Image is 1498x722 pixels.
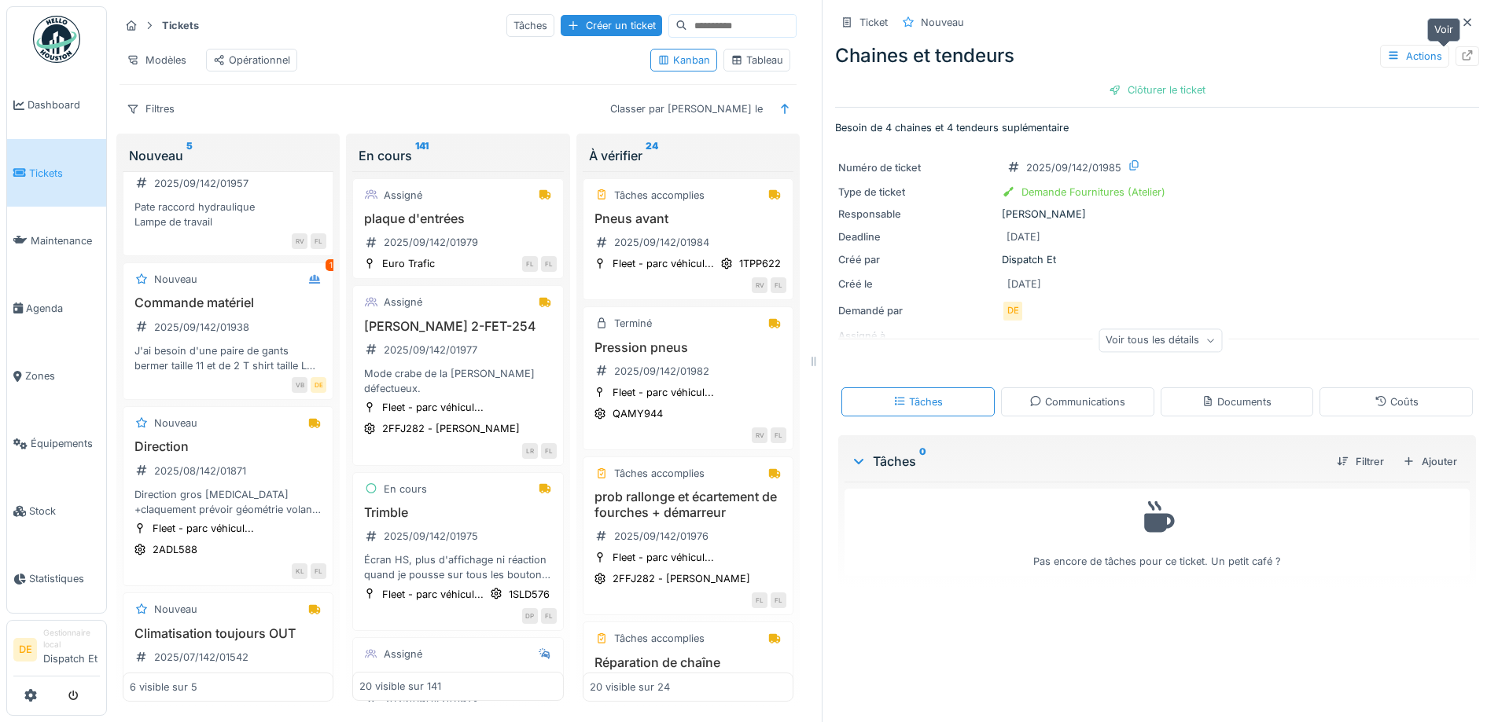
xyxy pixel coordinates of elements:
div: Assigné [384,647,422,662]
span: Équipements [31,436,100,451]
div: FL [771,427,786,443]
div: J'ai besoin d'une paire de gants bermer taille 11 et de 2 T shirt taille L Merci [130,343,326,373]
div: DP [522,608,538,624]
span: Stock [29,504,100,519]
div: 2FFJ282 - [PERSON_NAME] [382,421,520,436]
div: Écran HS, plus d'affichage ni réaction quand je pousse sur tous les boutons (on/off y compris) [359,552,556,582]
div: Nouveau [154,416,197,431]
div: 2025/09/142/01985 [1026,160,1121,175]
div: Responsable [838,207,996,222]
div: Assigné [384,188,422,203]
div: Filtres [120,97,182,120]
a: Équipements [7,410,106,478]
span: Statistiques [29,571,100,586]
div: FL [752,592,767,608]
div: Opérationnel [213,53,290,68]
div: Documents [1202,394,1272,409]
p: Besoin de 4 chaines et 4 tendeurs suplémentaire [835,120,1479,135]
div: Fleet - parc véhicul... [153,521,254,536]
div: Clôturer le ticket [1102,79,1212,101]
div: Pas encore de tâches pour ce ticket. Un petit café ? [855,496,1459,569]
h3: Pneus avant [590,211,786,226]
div: 2FFJ282 - [PERSON_NAME] [613,571,750,586]
a: DE Gestionnaire localDispatch Et [13,627,100,676]
div: Direction gros [MEDICAL_DATA] +claquement prévoir géométrie volant complètement de travers [130,487,326,517]
div: Voir [1427,18,1460,41]
sup: 141 [415,146,429,165]
div: Tâches accomplies [614,631,705,646]
div: 2025/07/142/01542 [154,650,248,665]
div: En cours [384,482,427,497]
div: 1SLD576 [509,587,550,602]
div: FL [541,443,557,459]
div: 1 [326,259,337,271]
sup: 0 [919,452,926,471]
span: Tickets [29,166,100,181]
div: 2025/08/142/01871 [154,464,246,478]
div: Pate raccord hydraulique Lampe de travail [130,200,326,229]
div: LR [522,443,538,459]
div: 2025/09/142/01938 [154,320,249,335]
div: Nouveau [154,602,197,617]
h3: SINISTRE A LA HULPE [359,670,556,685]
div: Tâches accomplies [614,188,705,203]
div: FL [771,277,786,293]
div: VB [292,377,307,393]
a: Tickets [7,139,106,207]
div: 2025/09/142/01957 [154,176,248,191]
h3: Climatisation toujours OUT [130,626,326,641]
div: Demandé par [838,303,996,318]
div: 2025/09/142/01979 [384,235,478,250]
sup: 24 [646,146,658,165]
div: 20 visible sur 141 [359,679,441,694]
h3: plaque d'entrées [359,211,556,226]
div: 20 visible sur 24 [590,679,670,694]
div: 2025/09/142/01976 [614,529,709,544]
div: Voir tous les détails [1099,329,1222,352]
div: Tâches accomplies [614,466,705,481]
a: Stock [7,478,106,545]
div: 2025/09/142/01982 [614,364,709,379]
div: Assigné [384,295,422,310]
div: Communications [1029,394,1125,409]
div: En cours [359,146,557,165]
div: Ajouter [1397,451,1463,472]
div: Euro Trafic [382,256,435,271]
div: Terminé [614,316,652,331]
div: Fleet - parc véhicul... [382,587,484,602]
a: Dashboard [7,71,106,139]
span: Agenda [26,301,100,316]
div: Tableau [731,53,783,68]
div: 1TPP622 [739,256,781,271]
div: Modèles [120,49,193,71]
div: Demande Fournitures (Atelier) [1021,185,1165,200]
div: Classer par [PERSON_NAME] le [603,97,770,120]
div: Fleet - parc véhicul... [613,550,714,565]
div: Actions [1380,45,1449,68]
div: Deadline [838,229,996,244]
div: Type de ticket [838,185,996,200]
div: 6 visible sur 5 [130,679,197,694]
div: Numéro de ticket [838,160,996,175]
div: Nouveau [154,272,197,287]
h3: Trimble [359,505,556,520]
div: Mode crabe de la [PERSON_NAME] défectueux. [359,366,556,396]
div: Créer un ticket [561,15,662,36]
div: [DATE] [1007,277,1041,291]
span: Maintenance [31,233,100,248]
div: DE [1002,300,1024,322]
div: FL [522,256,538,272]
h3: [PERSON_NAME] 2-FET-254 [359,319,556,334]
div: Nouveau [129,146,327,165]
div: FL [311,563,326,579]
div: DE [311,377,326,393]
h3: Pression pneus [590,340,786,355]
div: Dispatch Et [838,252,1476,267]
div: Créé par [838,252,996,267]
a: Maintenance [7,207,106,274]
div: [PERSON_NAME] [838,207,1476,222]
div: Fleet - parc véhicul... [382,400,484,415]
div: RV [752,427,767,443]
a: Agenda [7,274,106,342]
h3: prob rallonge et écartement de fourches + démarreur [590,489,786,519]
